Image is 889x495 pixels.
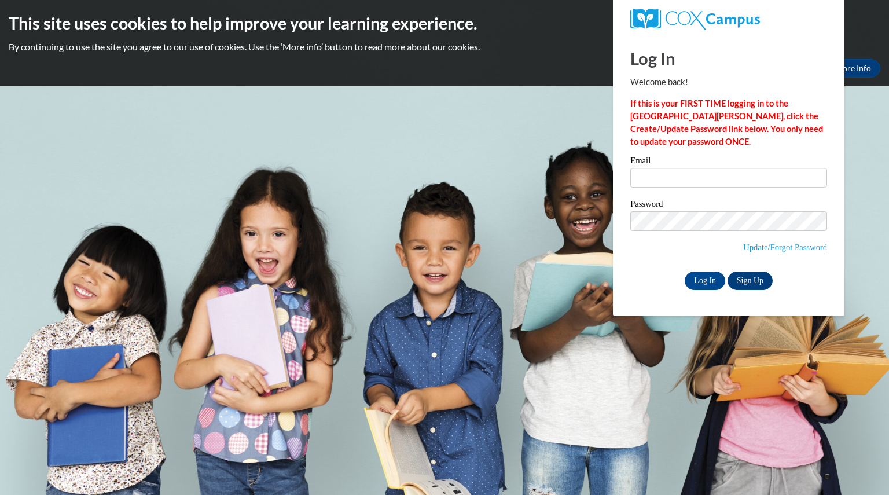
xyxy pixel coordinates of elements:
[728,272,773,290] a: Sign Up
[826,59,880,78] a: More Info
[630,98,823,146] strong: If this is your FIRST TIME logging in to the [GEOGRAPHIC_DATA][PERSON_NAME], click the Create/Upd...
[9,12,880,35] h2: This site uses cookies to help improve your learning experience.
[685,272,725,290] input: Log In
[630,76,827,89] p: Welcome back!
[630,200,827,211] label: Password
[630,46,827,70] h1: Log In
[9,41,880,53] p: By continuing to use the site you agree to our use of cookies. Use the ‘More info’ button to read...
[630,156,827,168] label: Email
[630,9,827,30] a: COX Campus
[630,9,760,30] img: COX Campus
[743,243,827,252] a: Update/Forgot Password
